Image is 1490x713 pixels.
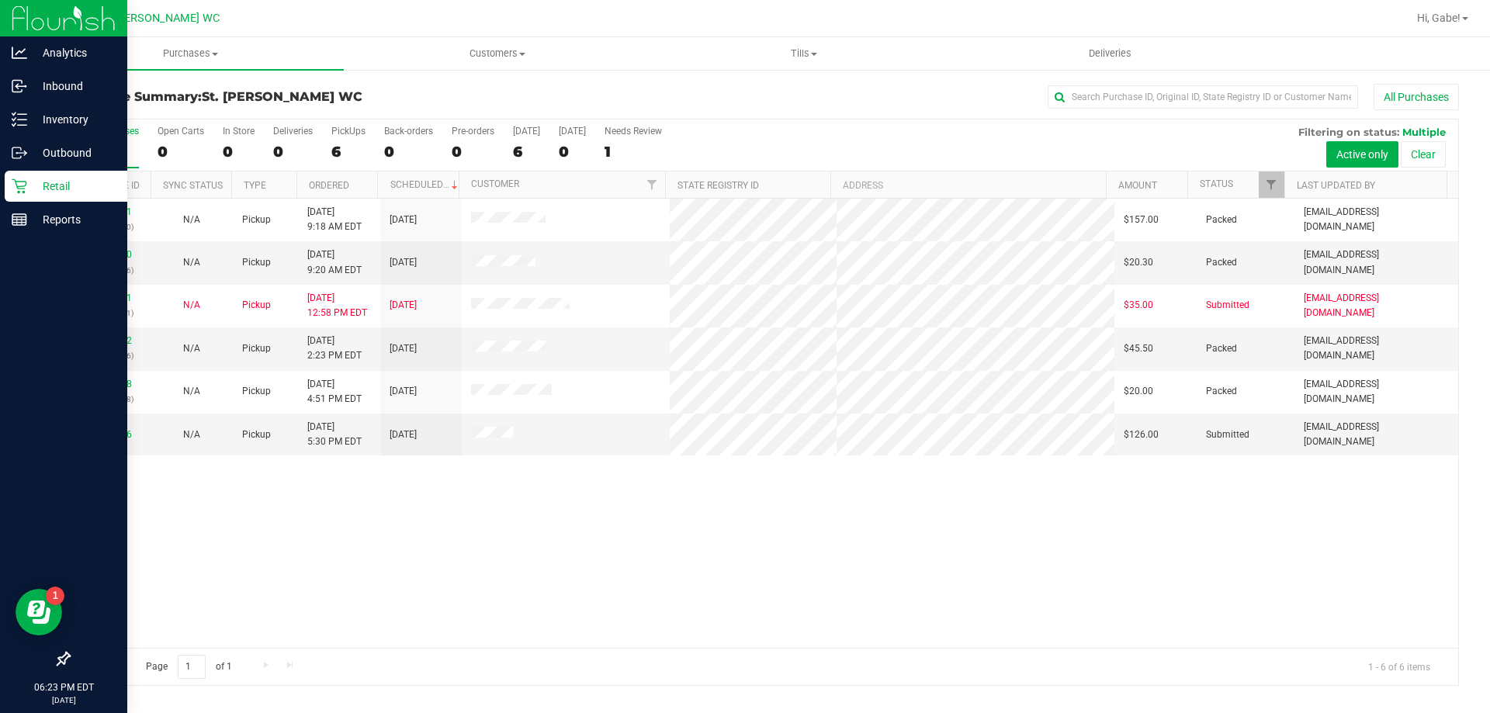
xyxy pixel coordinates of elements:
[68,90,532,104] h3: Purchase Summary:
[1304,377,1449,407] span: [EMAIL_ADDRESS][DOMAIN_NAME]
[307,334,362,363] span: [DATE] 2:23 PM EDT
[242,384,271,399] span: Pickup
[183,386,200,396] span: Not Applicable
[12,112,27,127] inline-svg: Inventory
[1304,205,1449,234] span: [EMAIL_ADDRESS][DOMAIN_NAME]
[639,171,665,198] a: Filter
[223,143,255,161] div: 0
[158,143,204,161] div: 0
[88,249,132,260] a: 12002030
[1298,126,1399,138] span: Filtering on status:
[7,680,120,694] p: 06:23 PM EDT
[242,298,271,313] span: Pickup
[16,589,62,635] iframe: Resource center
[830,171,1106,199] th: Address
[390,179,461,190] a: Scheduled
[7,694,120,706] p: [DATE]
[12,178,27,194] inline-svg: Retail
[471,178,519,189] a: Customer
[273,126,313,137] div: Deliveries
[307,247,362,277] span: [DATE] 9:20 AM EDT
[37,37,344,70] a: Purchases
[1124,427,1159,442] span: $126.00
[307,420,362,449] span: [DATE] 5:30 PM EDT
[1124,341,1153,356] span: $45.50
[183,298,200,313] button: N/A
[559,143,586,161] div: 0
[309,180,349,191] a: Ordered
[331,143,366,161] div: 6
[1356,655,1443,678] span: 1 - 6 of 6 items
[390,341,417,356] span: [DATE]
[390,384,417,399] span: [DATE]
[384,126,433,137] div: Back-orders
[183,427,200,442] button: N/A
[1417,12,1461,24] span: Hi, Gabe!
[1304,291,1449,320] span: [EMAIL_ADDRESS][DOMAIN_NAME]
[242,427,271,442] span: Pickup
[178,655,206,679] input: 1
[1304,334,1449,363] span: [EMAIL_ADDRESS][DOMAIN_NAME]
[183,214,200,225] span: Not Applicable
[513,126,540,137] div: [DATE]
[307,377,362,407] span: [DATE] 4:51 PM EDT
[384,143,433,161] div: 0
[12,145,27,161] inline-svg: Outbound
[27,177,120,196] p: Retail
[513,143,540,161] div: 6
[1304,420,1449,449] span: [EMAIL_ADDRESS][DOMAIN_NAME]
[1048,85,1358,109] input: Search Purchase ID, Original ID, State Registry ID or Customer Name...
[1374,84,1459,110] button: All Purchases
[27,210,120,229] p: Reports
[242,341,271,356] span: Pickup
[307,291,367,320] span: [DATE] 12:58 PM EDT
[273,143,313,161] div: 0
[12,78,27,94] inline-svg: Inbound
[88,292,132,303] a: 12003331
[88,335,132,346] a: 12004022
[605,126,662,137] div: Needs Review
[1206,213,1237,227] span: Packed
[1068,47,1152,61] span: Deliveries
[1206,341,1237,356] span: Packed
[651,47,956,61] span: Tills
[46,587,64,605] iframe: Resource center unread badge
[133,655,244,679] span: Page of 1
[1200,178,1233,189] a: Status
[12,45,27,61] inline-svg: Analytics
[1402,126,1446,138] span: Multiple
[223,126,255,137] div: In Store
[344,37,650,70] a: Customers
[345,47,650,61] span: Customers
[390,427,417,442] span: [DATE]
[27,110,120,129] p: Inventory
[1206,298,1249,313] span: Submitted
[183,343,200,354] span: Not Applicable
[183,255,200,270] button: N/A
[158,126,204,137] div: Open Carts
[27,144,120,162] p: Outbound
[242,255,271,270] span: Pickup
[307,205,362,234] span: [DATE] 9:18 AM EDT
[390,213,417,227] span: [DATE]
[1326,141,1398,168] button: Active only
[183,341,200,356] button: N/A
[390,255,417,270] span: [DATE]
[1206,384,1237,399] span: Packed
[957,37,1263,70] a: Deliveries
[605,143,662,161] div: 1
[1259,171,1284,198] a: Filter
[88,429,132,440] a: 12005456
[1304,247,1449,277] span: [EMAIL_ADDRESS][DOMAIN_NAME]
[37,47,344,61] span: Purchases
[1206,255,1237,270] span: Packed
[183,429,200,440] span: Not Applicable
[183,257,200,268] span: Not Applicable
[1118,180,1157,191] a: Amount
[1124,213,1159,227] span: $157.00
[1124,255,1153,270] span: $20.30
[183,213,200,227] button: N/A
[1124,384,1153,399] span: $20.00
[1124,298,1153,313] span: $35.00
